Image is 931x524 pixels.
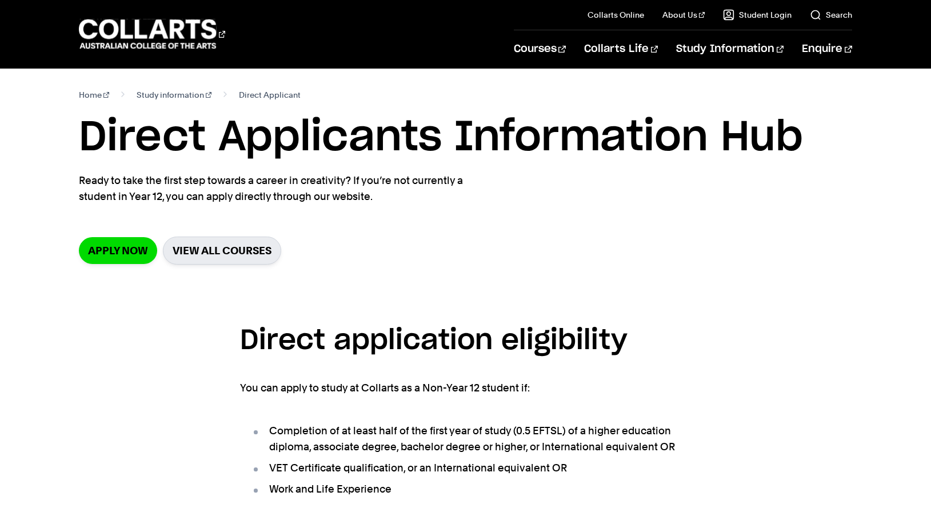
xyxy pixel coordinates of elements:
h3: Direct application eligibility [240,319,692,363]
li: VET Certificate qualification, or an International equivalent OR [251,460,692,476]
a: Collarts Life [584,30,658,68]
a: Study Information [676,30,784,68]
span: Direct Applicant [239,87,301,103]
a: Enquire [802,30,852,68]
p: Ready to take the first step towards a career in creativity? If you’re not currently a student in... [79,173,496,205]
div: Go to homepage [79,18,225,50]
a: Home [79,87,109,103]
a: Search [810,9,852,21]
a: Apply Now [79,237,157,264]
a: Collarts Online [588,9,644,21]
li: Work and Life Experience [251,481,692,497]
a: Study information [137,87,211,103]
a: VIEW ALL COURSES [163,237,281,265]
a: Courses [514,30,566,68]
p: You can apply to study at Collarts as a Non-Year 12 student if: [240,380,692,396]
a: Student Login [723,9,792,21]
li: Completion of at least half of the first year of study (0.5 EFTSL) of a higher education diploma,... [251,423,692,455]
a: About Us [662,9,705,21]
h1: Direct Applicants Information Hub [79,112,852,163]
